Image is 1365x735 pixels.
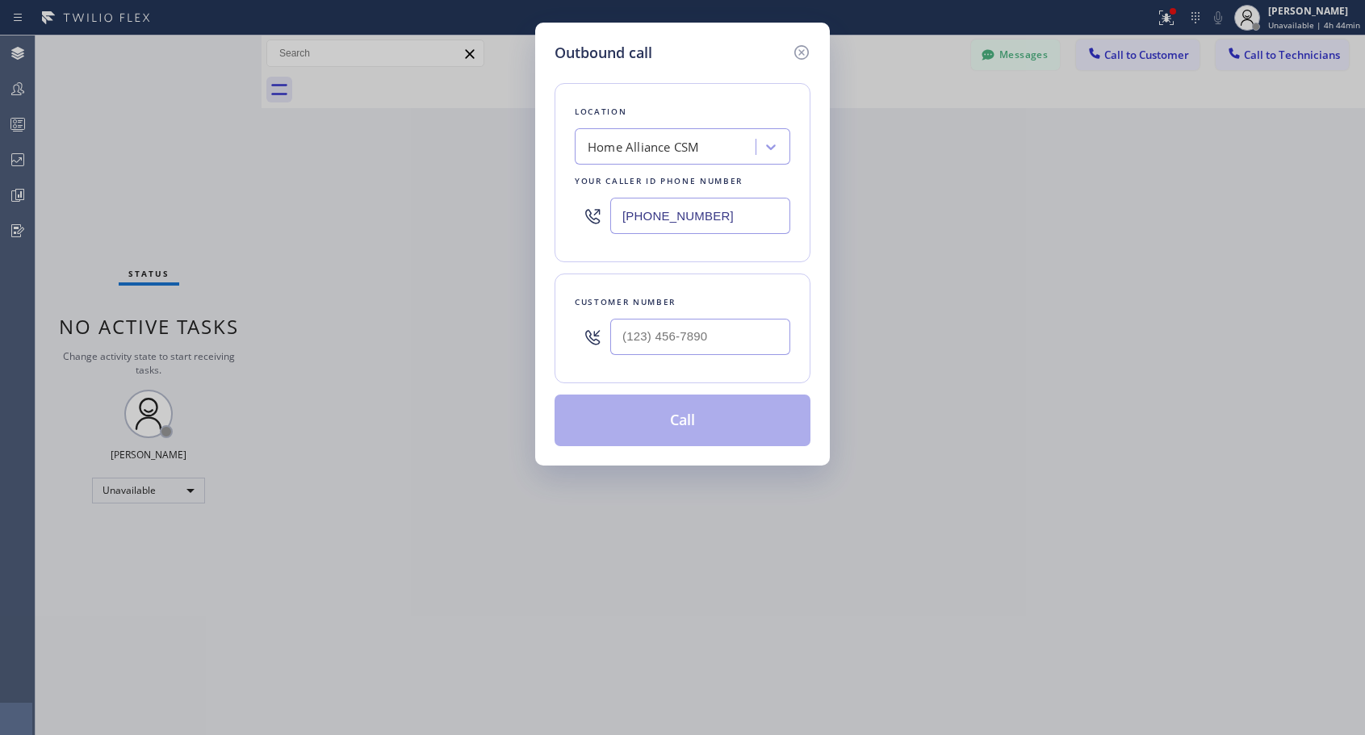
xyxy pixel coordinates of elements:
[575,173,790,190] div: Your caller id phone number
[575,294,790,311] div: Customer number
[575,103,790,120] div: Location
[610,319,790,355] input: (123) 456-7890
[610,198,790,234] input: (123) 456-7890
[588,138,699,157] div: Home Alliance CSM
[555,42,652,64] h5: Outbound call
[555,395,810,446] button: Call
